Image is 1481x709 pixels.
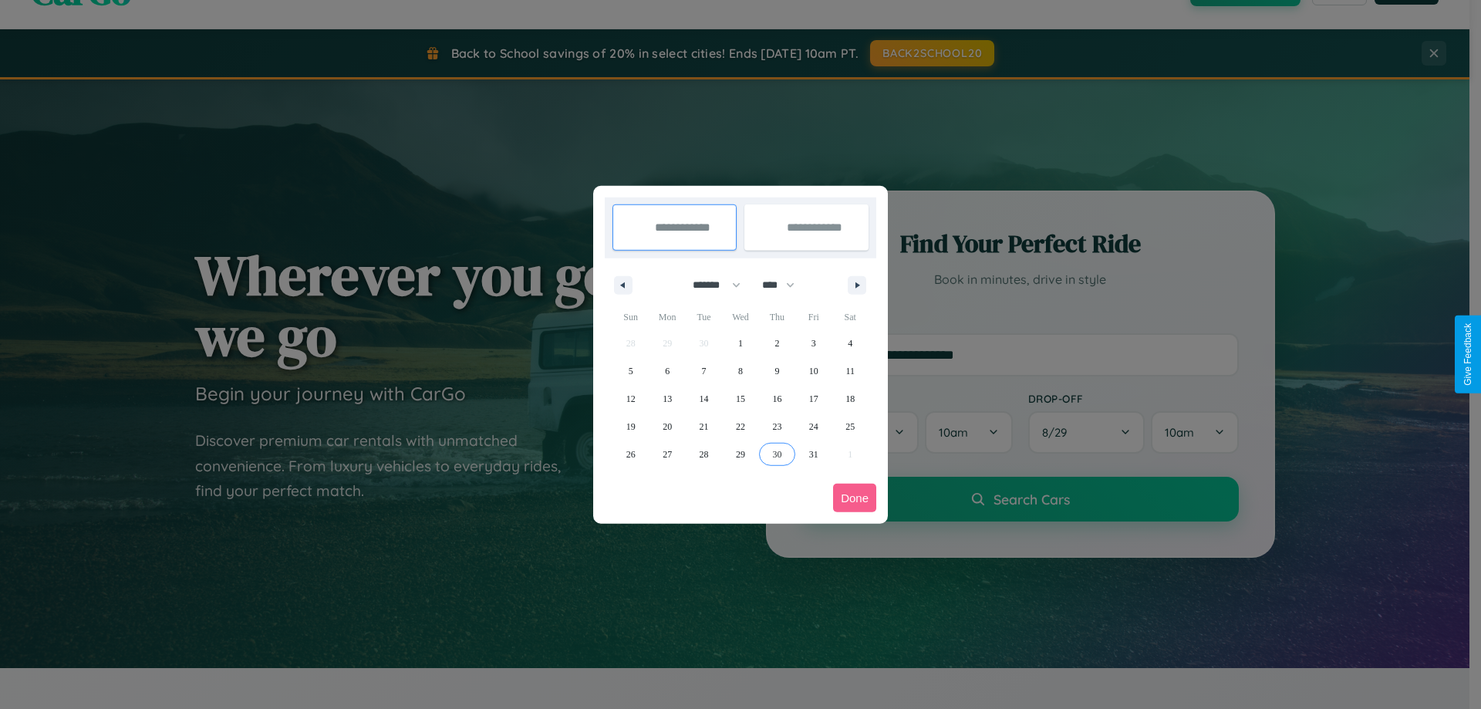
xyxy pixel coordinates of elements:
button: 27 [649,441,685,468]
span: 26 [626,441,636,468]
button: 15 [722,385,758,413]
span: 30 [772,441,781,468]
button: 20 [649,413,685,441]
span: Thu [759,305,795,329]
button: 25 [832,413,869,441]
span: 24 [809,413,818,441]
span: 19 [626,413,636,441]
span: 1 [738,329,743,357]
span: Wed [722,305,758,329]
button: 21 [686,413,722,441]
span: 18 [845,385,855,413]
button: 13 [649,385,685,413]
button: 26 [612,441,649,468]
span: 7 [702,357,707,385]
span: 23 [772,413,781,441]
button: 1 [722,329,758,357]
span: 4 [848,329,852,357]
span: Sun [612,305,649,329]
span: 29 [736,441,745,468]
button: 16 [759,385,795,413]
button: 28 [686,441,722,468]
button: 18 [832,385,869,413]
button: 2 [759,329,795,357]
button: 10 [795,357,832,385]
span: 21 [700,413,709,441]
span: 3 [811,329,816,357]
button: 17 [795,385,832,413]
button: 5 [612,357,649,385]
button: Done [833,484,876,512]
div: Give Feedback [1462,323,1473,386]
button: 22 [722,413,758,441]
button: 31 [795,441,832,468]
span: 13 [663,385,672,413]
button: 9 [759,357,795,385]
span: Tue [686,305,722,329]
span: 8 [738,357,743,385]
button: 23 [759,413,795,441]
button: 11 [832,357,869,385]
button: 6 [649,357,685,385]
button: 14 [686,385,722,413]
button: 30 [759,441,795,468]
span: 31 [809,441,818,468]
button: 3 [795,329,832,357]
span: 5 [629,357,633,385]
button: 4 [832,329,869,357]
span: 12 [626,385,636,413]
span: 16 [772,385,781,413]
span: 6 [665,357,670,385]
span: 22 [736,413,745,441]
span: 28 [700,441,709,468]
span: 10 [809,357,818,385]
span: 9 [774,357,779,385]
button: 19 [612,413,649,441]
span: 27 [663,441,672,468]
button: 12 [612,385,649,413]
span: 20 [663,413,672,441]
span: 2 [774,329,779,357]
span: 15 [736,385,745,413]
span: Sat [832,305,869,329]
span: 17 [809,385,818,413]
span: Fri [795,305,832,329]
span: 25 [845,413,855,441]
span: Mon [649,305,685,329]
button: 8 [722,357,758,385]
button: 24 [795,413,832,441]
span: 14 [700,385,709,413]
button: 7 [686,357,722,385]
button: 29 [722,441,758,468]
span: 11 [845,357,855,385]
